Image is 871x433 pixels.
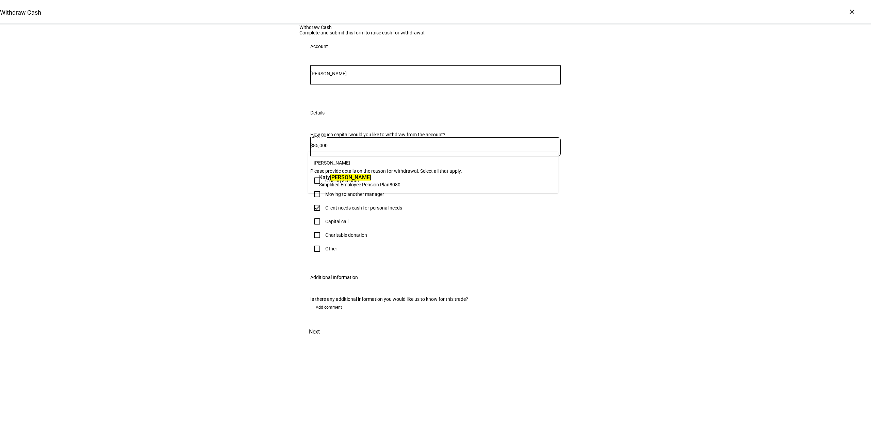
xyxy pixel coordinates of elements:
[310,296,561,302] div: Is there any additional information you would like us to know for this trade?
[325,191,384,197] div: Moving to another manager
[299,25,572,30] div: Withdraw Cash
[314,160,350,166] span: [PERSON_NAME]
[317,172,402,189] div: Katy Mixon
[310,275,358,280] div: Additional Information
[310,44,328,49] div: Account
[312,135,326,139] mat-label: Amount*
[319,173,400,181] span: Katy
[319,182,390,187] span: Simplified Employee Pension Plan
[310,132,561,137] div: How much capital would you like to withdraw from the account?
[330,174,371,181] mark: [PERSON_NAME]
[310,302,347,313] button: Add comment
[390,182,400,187] span: 8080
[847,6,857,17] div: ×
[299,324,329,340] button: Next
[310,143,313,148] span: $
[325,219,348,224] div: Capital call
[309,324,320,340] span: Next
[325,232,367,238] div: Charitable donation
[325,246,337,251] div: Other
[310,71,561,76] input: Number
[325,205,402,211] div: Client needs cash for personal needs
[299,30,572,35] div: Complete and submit this form to raise cash for withdrawal.
[310,110,325,115] div: Details
[316,302,342,313] span: Add comment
